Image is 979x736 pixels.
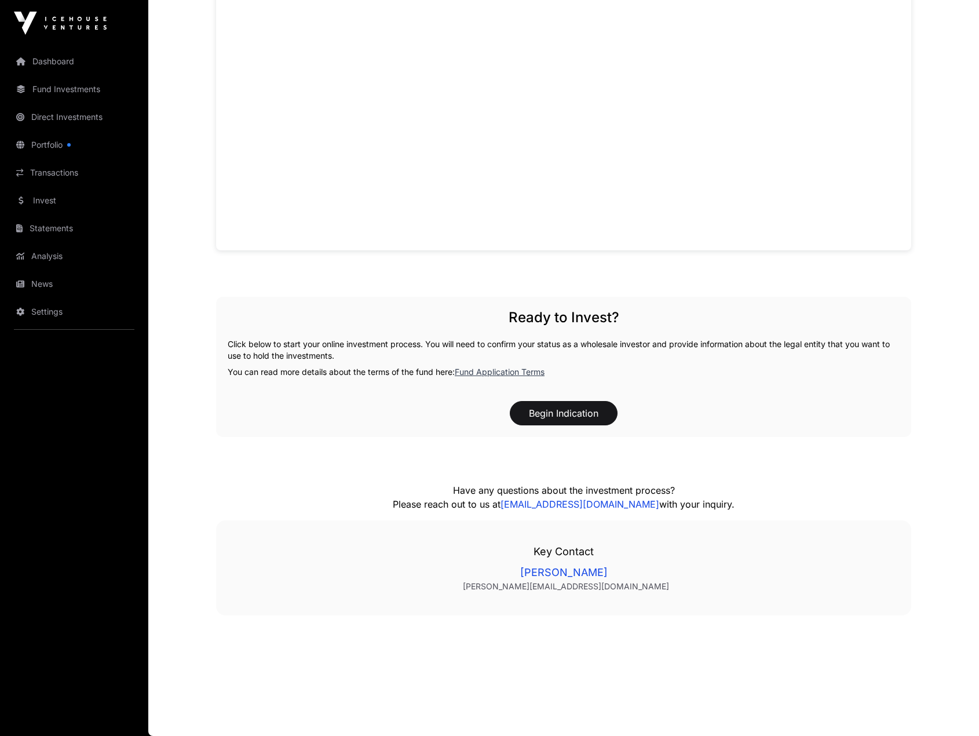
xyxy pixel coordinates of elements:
h2: Ready to Invest? [228,308,900,327]
a: Fund Investments [9,76,139,102]
a: News [9,271,139,297]
a: Dashboard [9,49,139,74]
a: Statements [9,216,139,241]
a: Settings [9,299,139,325]
a: Direct Investments [9,104,139,130]
a: Fund Application Terms [455,367,545,377]
a: Transactions [9,160,139,185]
p: You can read more details about the terms of the fund here: [228,366,900,378]
p: Click below to start your online investment process. You will need to confirm your status as a wh... [228,338,900,362]
p: Key Contact [239,544,888,560]
a: [PERSON_NAME][EMAIL_ADDRESS][DOMAIN_NAME] [244,581,888,592]
a: [PERSON_NAME] [239,564,888,581]
a: [EMAIL_ADDRESS][DOMAIN_NAME] [501,498,659,510]
img: Icehouse Ventures Logo [14,12,107,35]
p: Have any questions about the investment process? Please reach out to us at with your inquiry. [303,483,824,511]
button: Begin Indication [510,401,618,425]
a: Portfolio [9,132,139,158]
iframe: Chat Widget [921,680,979,736]
a: Invest [9,188,139,213]
a: Analysis [9,243,139,269]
